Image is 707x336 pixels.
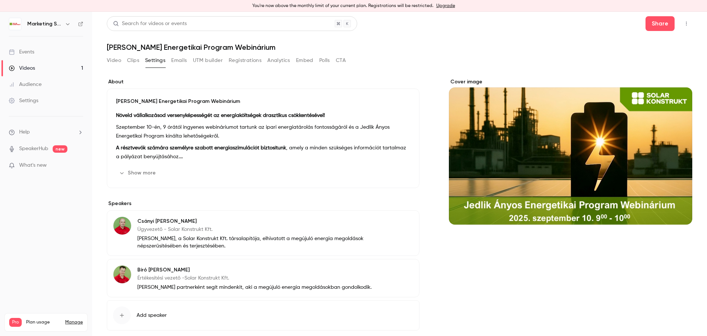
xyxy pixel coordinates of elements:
p: [PERSON_NAME] partnerként segít mindenkit, aki a megújuló energia megoldásokban gondolkodik. [137,284,372,291]
a: Upgrade [436,3,455,9]
p: [PERSON_NAME], a Solar Konstrukt Kft. társalapítója, elhivatott a megújuló energia megoldások nép... [137,235,372,250]
button: Top Bar Actions [680,18,692,30]
button: Share [646,16,675,31]
button: CTA [336,55,346,66]
button: Add speaker [107,300,419,330]
strong: Növeld vállalkozásod versenyképességét az energiaköltségek drasztikus csökkentésével! [116,113,325,118]
button: Polls [319,55,330,66]
p: Csányi [PERSON_NAME] [137,218,372,225]
div: Bíró TamásBíró [PERSON_NAME]Értékesítési vezető -Solar Konstrukt Kft.[PERSON_NAME] partnerként se... [107,259,419,297]
img: Bíró Tamás [113,266,131,283]
button: Embed [296,55,313,66]
div: Events [9,48,34,56]
div: Audience [9,81,42,88]
a: Manage [65,319,83,325]
div: Search for videos or events [113,20,187,28]
button: Registrations [229,55,261,66]
strong: A résztvevők számára személyre szabott energiaszimulációt biztosítunk [116,145,286,150]
img: Csányi Gábor [113,217,131,235]
li: help-dropdown-opener [9,128,83,136]
section: Cover image [449,78,692,225]
img: Marketing Store Kft. [9,18,21,30]
span: What's new [19,162,47,169]
a: SpeakerHub [19,145,48,153]
label: About [107,78,419,86]
p: Ügyvezető - Solar Konstrukt Kft. [137,226,372,233]
button: Show more [116,167,160,179]
button: Analytics [267,55,290,66]
p: , amely a minden szükséges információt tartalmaz a pályázat benyújtásához. [116,143,410,161]
button: UTM builder [193,55,223,66]
span: Add speaker [137,312,167,319]
p: Értékesítési vezető -Solar Konstrukt Kft. [137,274,372,282]
span: Pro [9,318,22,327]
div: Videos [9,65,35,72]
button: Settings [145,55,165,66]
div: Csányi GáborCsányi [PERSON_NAME]Ügyvezető - Solar Konstrukt Kft.[PERSON_NAME], a Solar Konstrukt ... [107,210,419,256]
label: Speakers [107,200,419,207]
button: Emails [171,55,187,66]
label: Cover image [449,78,692,86]
p: Szeptember 10-én, 9 órától ingyenes webináriumot tartunk az ipari energiatárolás fontosságáról és... [116,123,410,141]
span: Help [19,128,30,136]
h6: Marketing Store Kft. [27,20,62,28]
div: Settings [9,97,38,104]
button: Clips [127,55,139,66]
span: new [53,145,67,153]
p: [PERSON_NAME] Energetikai Program Webinárium [116,98,410,105]
h1: [PERSON_NAME] Energetikai Program Webinárium [107,43,692,52]
span: Plan usage [26,319,61,325]
p: Bíró [PERSON_NAME] [137,266,372,274]
button: Video [107,55,121,66]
